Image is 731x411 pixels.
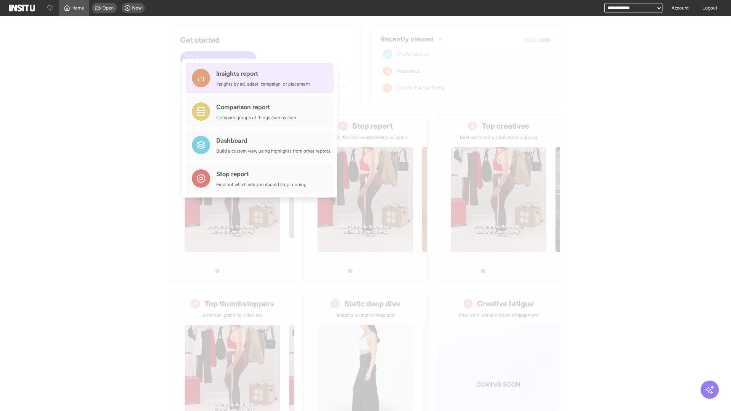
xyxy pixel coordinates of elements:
span: Open [102,5,114,11]
span: New [132,5,142,11]
div: Comparison report [216,102,296,112]
div: Stop report [216,169,306,178]
div: Insights report [216,69,310,78]
div: Insights by ad, adset, campaign, or placement [216,81,310,87]
div: Dashboard [216,136,330,145]
img: Logo [9,5,35,11]
div: Compare groups of things side by side [216,115,296,121]
span: Home [72,5,84,11]
div: Find out which ads you should stop running [216,182,306,188]
div: Build a custom view using highlights from other reports [216,148,330,154]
